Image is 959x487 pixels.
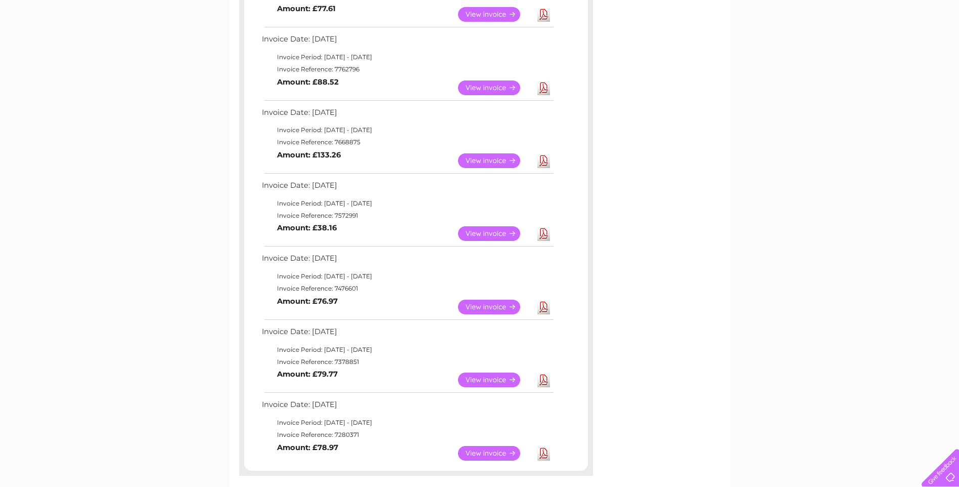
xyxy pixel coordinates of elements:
[259,270,555,282] td: Invoice Period: [DATE] - [DATE]
[537,7,550,22] a: Download
[537,373,550,387] a: Download
[259,197,555,210] td: Invoice Period: [DATE] - [DATE]
[259,398,555,417] td: Invoice Date: [DATE]
[871,43,886,51] a: Blog
[259,106,555,125] td: Invoice Date: [DATE]
[259,136,555,148] td: Invoice Reference: 7668875
[458,373,532,387] a: View
[241,6,719,49] div: Clear Business is a trading name of Verastar Limited (registered in [GEOGRAPHIC_DATA] No. 3667643...
[259,252,555,270] td: Invoice Date: [DATE]
[537,226,550,241] a: Download
[458,300,532,314] a: View
[277,77,339,87] b: Amount: £88.52
[33,26,85,57] img: logo.png
[259,325,555,344] td: Invoice Date: [DATE]
[259,210,555,222] td: Invoice Reference: 7572991
[537,300,550,314] a: Download
[781,43,800,51] a: Water
[768,5,838,18] a: 0333 014 3131
[458,446,532,461] a: View
[259,344,555,356] td: Invoice Period: [DATE] - [DATE]
[458,153,532,168] a: View
[537,153,550,168] a: Download
[277,297,338,306] b: Amount: £76.97
[277,370,338,379] b: Amount: £79.77
[277,443,338,452] b: Amount: £78.97
[259,356,555,368] td: Invoice Reference: 7378851
[277,4,336,13] b: Amount: £77.61
[259,179,555,197] td: Invoice Date: [DATE]
[259,32,555,51] td: Invoice Date: [DATE]
[537,446,550,461] a: Download
[259,124,555,136] td: Invoice Period: [DATE] - [DATE]
[277,223,337,232] b: Amount: £38.16
[259,51,555,63] td: Invoice Period: [DATE] - [DATE]
[259,282,555,295] td: Invoice Reference: 7476601
[259,63,555,75] td: Invoice Reference: 7762796
[259,417,555,429] td: Invoice Period: [DATE] - [DATE]
[926,43,949,51] a: Log out
[835,43,865,51] a: Telecoms
[892,43,917,51] a: Contact
[277,150,341,159] b: Amount: £133.26
[537,80,550,95] a: Download
[458,80,532,95] a: View
[259,429,555,441] td: Invoice Reference: 7280371
[806,43,829,51] a: Energy
[458,226,532,241] a: View
[458,7,532,22] a: View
